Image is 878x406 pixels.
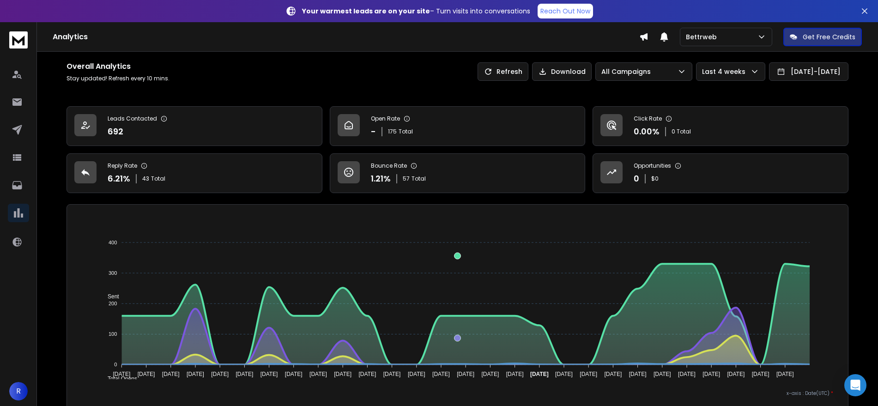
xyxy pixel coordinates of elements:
p: Open Rate [371,115,400,122]
tspan: [DATE] [629,371,647,377]
tspan: [DATE] [334,371,351,377]
tspan: [DATE] [530,371,549,377]
button: R [9,382,28,400]
button: Download [532,62,592,81]
span: 175 [388,128,397,135]
strong: Your warmest leads are on your site [302,6,430,16]
tspan: [DATE] [727,371,745,377]
span: Total Opens [101,376,137,382]
tspan: [DATE] [187,371,204,377]
button: Get Free Credits [783,28,862,46]
tspan: [DATE] [432,371,450,377]
tspan: [DATE] [605,371,622,377]
h1: Analytics [53,31,639,42]
p: Leads Contacted [108,115,157,122]
tspan: [DATE] [162,371,180,377]
button: [DATE]-[DATE] [769,62,848,81]
p: - [371,125,376,138]
tspan: 400 [109,240,117,245]
a: Bounce Rate1.21%57Total [330,153,586,193]
p: Last 4 weeks [702,67,749,76]
p: Get Free Credits [803,32,855,42]
div: Open Intercom Messenger [844,374,866,396]
p: Reach Out Now [540,6,590,16]
a: Reply Rate6.21%43Total [67,153,322,193]
p: – Turn visits into conversations [302,6,530,16]
p: Opportunities [634,162,671,170]
button: Refresh [478,62,528,81]
tspan: [DATE] [654,371,671,377]
tspan: [DATE] [137,371,155,377]
a: Opportunities0$0 [593,153,848,193]
h1: Overall Analytics [67,61,170,72]
p: Stay updated! Refresh every 10 mins. [67,75,170,82]
p: 692 [108,125,123,138]
p: 6.21 % [108,172,130,185]
p: 0 Total [672,128,691,135]
tspan: [DATE] [506,371,524,377]
tspan: [DATE] [703,371,721,377]
tspan: [DATE] [285,371,303,377]
p: All Campaigns [601,67,654,76]
span: 57 [403,175,410,182]
tspan: [DATE] [678,371,696,377]
tspan: 100 [109,331,117,337]
a: Click Rate0.00%0 Total [593,106,848,146]
tspan: [DATE] [776,371,794,377]
tspan: 0 [114,362,117,367]
p: $ 0 [651,175,659,182]
a: Reach Out Now [538,4,593,18]
tspan: [DATE] [580,371,597,377]
a: Open Rate-175Total [330,106,586,146]
span: Total [412,175,426,182]
tspan: [DATE] [358,371,376,377]
p: Bettrweb [686,32,721,42]
a: Leads Contacted692 [67,106,322,146]
tspan: [DATE] [752,371,769,377]
tspan: [DATE] [408,371,425,377]
tspan: [DATE] [482,371,499,377]
span: Total [151,175,165,182]
tspan: 300 [109,270,117,276]
p: 0.00 % [634,125,660,138]
img: logo [9,31,28,48]
p: Bounce Rate [371,162,407,170]
p: x-axis : Date(UTC) [82,390,833,397]
tspan: [DATE] [383,371,401,377]
span: Total [399,128,413,135]
tspan: 200 [109,301,117,306]
p: Download [551,67,586,76]
p: Reply Rate [108,162,137,170]
p: Refresh [497,67,522,76]
p: 0 [634,172,639,185]
span: 43 [142,175,149,182]
p: 1.21 % [371,172,391,185]
tspan: [DATE] [211,371,229,377]
tspan: [DATE] [555,371,573,377]
tspan: [DATE] [260,371,278,377]
tspan: [DATE] [236,371,253,377]
span: Sent [101,293,119,300]
tspan: [DATE] [113,371,130,377]
tspan: [DATE] [457,371,474,377]
p: Click Rate [634,115,662,122]
tspan: [DATE] [309,371,327,377]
